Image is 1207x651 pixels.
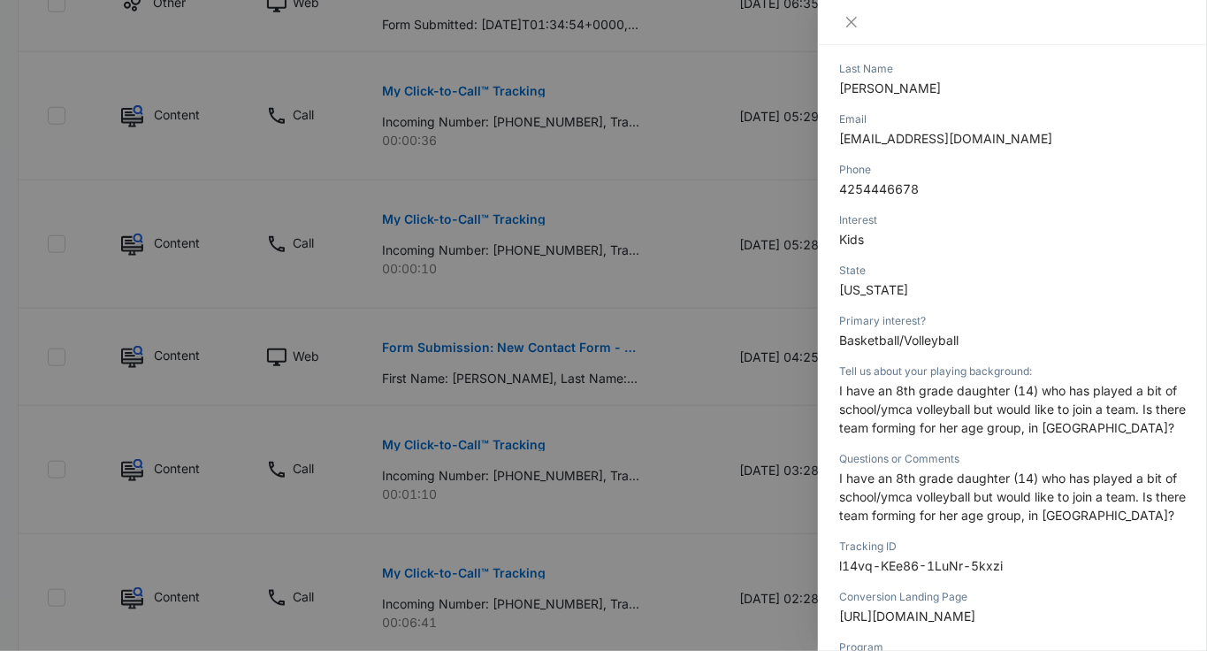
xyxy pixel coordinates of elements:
div: State [839,263,1186,279]
div: Questions or Comments [839,451,1186,467]
div: Email [839,111,1186,127]
span: Basketball/Volleyball [839,333,959,348]
button: Close [839,14,864,30]
div: Interest [839,212,1186,228]
span: [URL][DOMAIN_NAME] [839,609,975,624]
div: Primary interest? [839,313,1186,329]
span: 4254446678 [839,181,919,196]
span: I have an 8th grade daughter (14) who has played a bit of school/ymca volleyball but would like t... [839,471,1186,523]
span: [US_STATE] [839,282,908,297]
span: l14vq-KEe86-1LuNr-5kxzi [839,558,1003,573]
span: I have an 8th grade daughter (14) who has played a bit of school/ymca volleyball but would like t... [839,383,1186,435]
div: Tracking ID [839,539,1186,555]
span: Kids [839,232,864,247]
div: Tell us about your playing background: [839,364,1186,379]
div: Conversion Landing Page [839,589,1186,605]
span: close [844,15,859,29]
span: [EMAIL_ADDRESS][DOMAIN_NAME] [839,131,1052,146]
div: Phone [839,162,1186,178]
div: Last Name [839,61,1186,77]
span: [PERSON_NAME] [839,80,941,96]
